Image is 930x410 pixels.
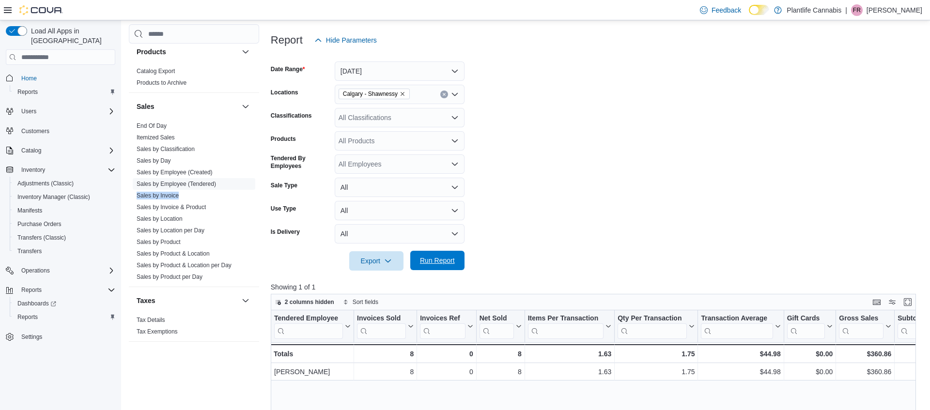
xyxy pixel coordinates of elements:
[787,314,825,323] div: Gift Cards
[839,314,883,339] div: Gross Sales
[618,348,695,360] div: 1.75
[479,314,521,339] button: Net Sold
[14,86,42,98] a: Reports
[17,331,46,343] a: Settings
[845,4,847,16] p: |
[701,314,780,339] button: Transaction Average
[137,296,155,305] h3: Taxes
[129,65,259,92] div: Products
[787,348,833,360] div: $0.00
[14,218,65,230] a: Purchase Orders
[21,107,36,115] span: Users
[420,314,465,339] div: Invoices Ref
[451,137,459,145] button: Open list of options
[274,366,351,378] div: [PERSON_NAME]
[17,164,49,176] button: Inventory
[271,296,338,308] button: 2 columns hidden
[137,102,155,111] h3: Sales
[355,251,398,271] span: Export
[14,178,115,189] span: Adjustments (Classic)
[137,296,238,305] button: Taxes
[137,181,216,187] a: Sales by Employee (Tendered)
[326,35,377,45] span: Hide Parameters
[17,284,115,296] span: Reports
[839,348,891,360] div: $360.86
[21,333,42,341] span: Settings
[527,314,604,339] div: Items Per Transaction
[451,114,459,121] button: Open list of options
[271,182,297,189] label: Sale Type
[271,205,296,213] label: Use Type
[853,4,861,16] span: FR
[137,192,179,199] a: Sales by Invoice
[17,265,54,276] button: Operations
[137,168,213,176] span: Sales by Employee (Created)
[479,348,521,360] div: 8
[528,366,612,378] div: 1.63
[2,144,119,157] button: Catalog
[137,215,183,223] span: Sales by Location
[618,314,687,339] div: Qty Per Transaction
[17,234,66,242] span: Transfers (Classic)
[137,122,167,129] a: End Of Day
[274,314,343,323] div: Tendered Employee
[137,47,166,57] h3: Products
[871,296,883,308] button: Keyboard shortcuts
[129,314,259,341] div: Taxes
[17,125,115,137] span: Customers
[271,65,305,73] label: Date Range
[310,30,381,50] button: Hide Parameters
[17,313,38,321] span: Reports
[137,102,238,111] button: Sales
[271,135,296,143] label: Products
[10,190,119,204] button: Inventory Manager (Classic)
[137,180,216,188] span: Sales by Employee (Tendered)
[17,72,115,84] span: Home
[137,328,178,335] span: Tax Exemptions
[14,218,115,230] span: Purchase Orders
[137,67,175,75] span: Catalog Export
[137,250,210,257] a: Sales by Product & Location
[14,232,115,243] span: Transfers (Classic)
[14,232,70,243] a: Transfers (Classic)
[129,120,259,287] div: Sales
[137,215,183,222] a: Sales by Location
[137,47,238,57] button: Products
[701,314,773,323] div: Transaction Average
[851,4,863,16] div: Faye Rawcliffe
[2,330,119,344] button: Settings
[787,4,841,16] p: Plantlife Cannabis
[21,147,41,154] span: Catalog
[357,314,406,339] div: Invoices Sold
[137,79,186,87] span: Products to Archive
[137,227,204,234] a: Sales by Location per Day
[27,26,115,46] span: Load All Apps in [GEOGRAPHIC_DATA]
[10,231,119,244] button: Transfers (Classic)
[749,15,749,15] span: Dark Mode
[10,244,119,258] button: Transfers
[480,366,522,378] div: 8
[527,314,611,339] button: Items Per Transaction
[867,4,922,16] p: [PERSON_NAME]
[17,180,74,187] span: Adjustments (Classic)
[14,205,115,216] span: Manifests
[137,273,202,280] a: Sales by Product per Day
[240,46,251,58] button: Products
[17,164,115,176] span: Inventory
[21,267,50,274] span: Operations
[420,256,455,265] span: Run Report
[839,314,891,339] button: Gross Sales
[339,89,410,99] span: Calgary - Shawnessy
[353,298,378,306] span: Sort fields
[902,296,914,308] button: Enter fullscreen
[339,296,382,308] button: Sort fields
[357,314,406,323] div: Invoices Sold
[14,311,42,323] a: Reports
[451,160,459,168] button: Open list of options
[137,134,175,141] a: Itemized Sales
[2,283,119,297] button: Reports
[701,366,780,378] div: $44.98
[17,331,115,343] span: Settings
[479,314,513,323] div: Net Sold
[137,238,181,246] span: Sales by Product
